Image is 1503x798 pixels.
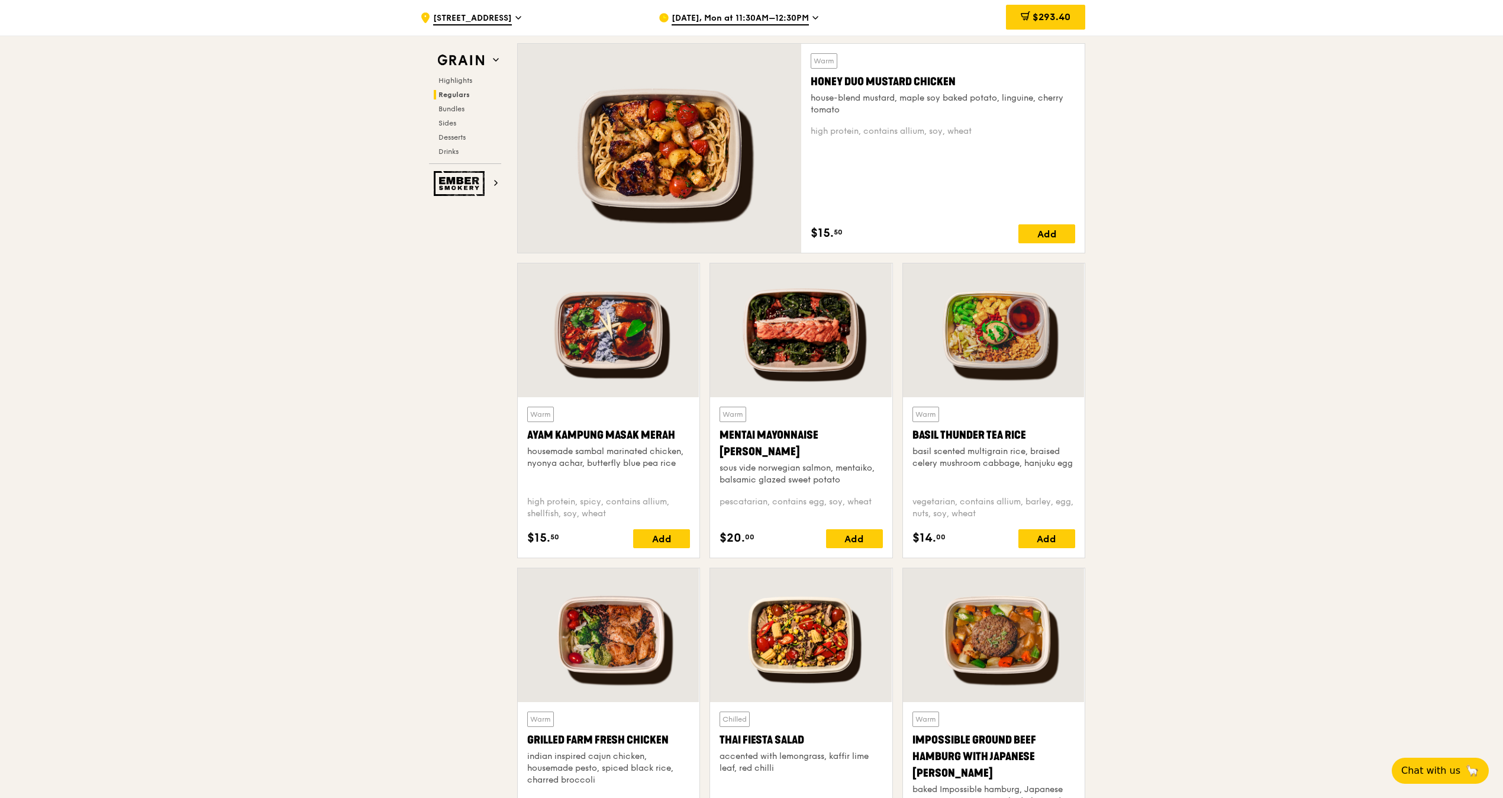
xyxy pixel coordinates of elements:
div: Chilled [720,712,750,727]
div: Honey Duo Mustard Chicken [811,73,1075,90]
div: housemade sambal marinated chicken, nyonya achar, butterfly blue pea rice [527,446,690,469]
div: Warm [912,407,939,422]
div: Ayam Kampung Masak Merah [527,427,690,443]
div: Basil Thunder Tea Rice [912,427,1075,443]
div: Add [1018,529,1075,548]
div: accented with lemongrass, kaffir lime leaf, red chilli [720,751,882,774]
span: $14. [912,529,936,547]
div: Add [1018,224,1075,243]
span: Drinks [438,147,459,156]
div: Warm [527,712,554,727]
span: [STREET_ADDRESS] [433,12,512,25]
span: 00 [936,532,946,542]
div: Add [633,529,690,548]
div: pescatarian, contains egg, soy, wheat [720,496,882,520]
div: Thai Fiesta Salad [720,732,882,748]
div: indian inspired cajun chicken, housemade pesto, spiced black rice, charred broccoli [527,751,690,786]
div: Grilled Farm Fresh Chicken [527,732,690,748]
span: [DATE], Mon at 11:30AM–12:30PM [672,12,809,25]
div: Warm [912,712,939,727]
div: Impossible Ground Beef Hamburg with Japanese [PERSON_NAME] [912,732,1075,781]
div: Mentai Mayonnaise [PERSON_NAME] [720,427,882,460]
span: Chat with us [1401,764,1460,778]
span: Regulars [438,91,470,99]
span: Highlights [438,76,472,85]
span: Bundles [438,105,465,113]
span: $15. [811,224,834,242]
div: vegetarian, contains allium, barley, egg, nuts, soy, wheat [912,496,1075,520]
div: high protein, contains allium, soy, wheat [811,126,1075,137]
span: 00 [745,532,754,542]
div: basil scented multigrain rice, braised celery mushroom cabbage, hanjuku egg [912,446,1075,469]
span: Desserts [438,133,466,141]
img: Grain web logo [434,50,488,71]
img: Ember Smokery web logo [434,171,488,196]
div: Add [826,529,883,548]
div: house-blend mustard, maple soy baked potato, linguine, cherry tomato [811,92,1075,116]
span: $15. [527,529,550,547]
span: Sides [438,119,456,127]
span: 🦙 [1465,764,1479,778]
div: Warm [811,53,837,69]
div: high protein, spicy, contains allium, shellfish, soy, wheat [527,496,690,520]
div: Warm [527,407,554,422]
span: 50 [550,532,559,542]
div: sous vide norwegian salmon, mentaiko, balsamic glazed sweet potato [720,462,882,486]
span: $20. [720,529,745,547]
span: 50 [834,227,843,237]
div: Warm [720,407,746,422]
span: $293.40 [1033,11,1070,22]
button: Chat with us🦙 [1392,758,1489,784]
